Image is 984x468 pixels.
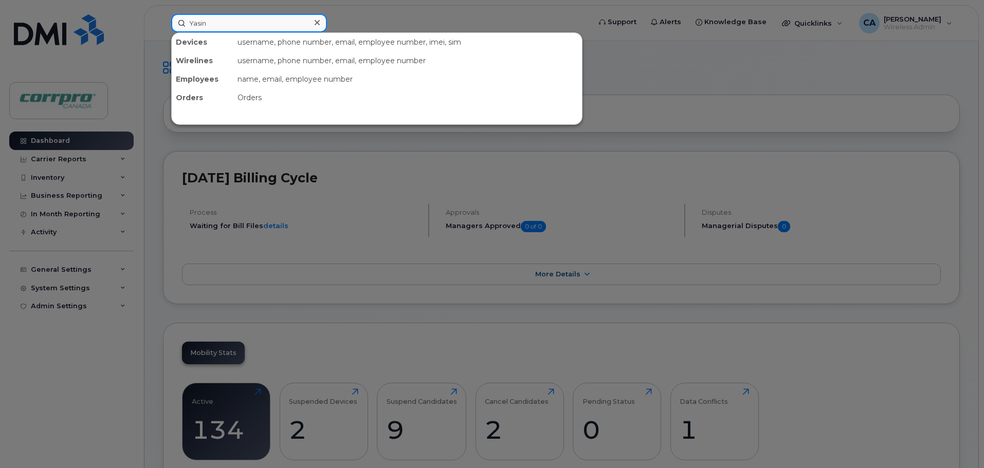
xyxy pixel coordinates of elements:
[172,51,233,70] div: Wirelines
[172,88,233,107] div: Orders
[172,70,233,88] div: Employees
[233,33,582,51] div: username, phone number, email, employee number, imei, sim
[233,70,582,88] div: name, email, employee number
[233,88,582,107] div: Orders
[172,33,233,51] div: Devices
[233,51,582,70] div: username, phone number, email, employee number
